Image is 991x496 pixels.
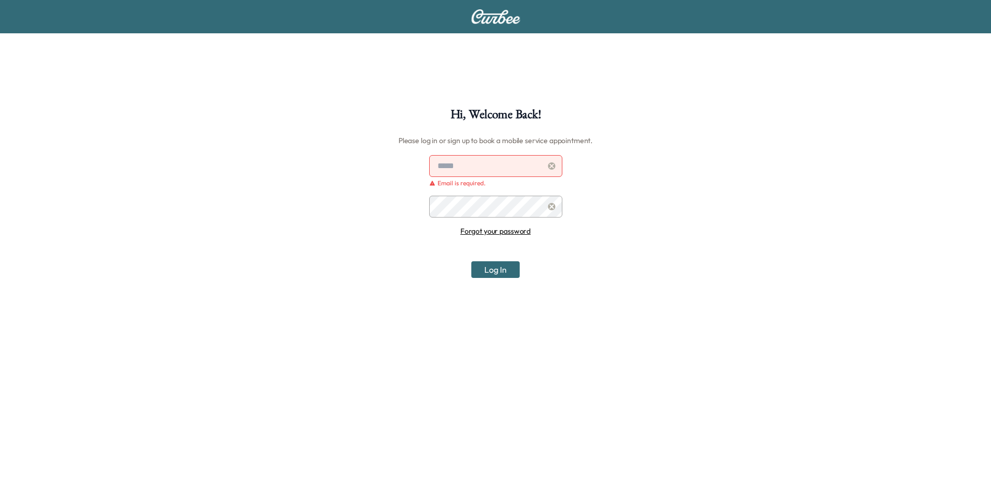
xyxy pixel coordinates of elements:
[451,108,541,126] h1: Hi, Welcome Back!
[398,132,593,149] h6: Please log in or sign up to book a mobile service appointment.
[460,226,531,236] a: Forgot your password
[471,9,521,24] img: Curbee Logo
[429,179,562,187] div: Email is required.
[471,261,520,278] button: Log In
